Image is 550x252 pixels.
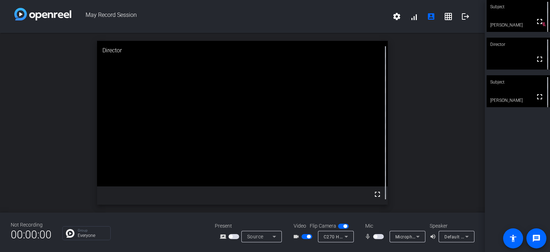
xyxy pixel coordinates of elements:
[14,8,71,20] img: white-gradient.svg
[294,222,306,230] span: Video
[427,12,435,21] mat-icon: account_box
[97,41,388,60] div: Director
[509,234,517,243] mat-icon: accessibility
[444,12,453,21] mat-icon: grid_on
[71,8,388,25] span: May Record Session
[66,229,74,238] img: Chat Icon
[405,8,423,25] button: signal_cellular_alt
[78,233,107,238] p: Everyone
[358,222,430,230] div: Mic
[430,222,473,230] div: Speaker
[293,232,301,241] mat-icon: videocam_outline
[461,12,470,21] mat-icon: logout
[78,229,107,232] p: Group
[247,234,264,239] span: Source
[395,234,491,239] span: Microphone (C270 HD WEBCAM) (046d:0825)
[392,12,401,21] mat-icon: settings
[220,232,228,241] mat-icon: screen_share_outline
[535,92,544,101] mat-icon: fullscreen
[532,234,541,243] mat-icon: message
[430,232,438,241] mat-icon: volume_up
[487,75,550,89] div: Subject
[11,226,52,243] span: 00:00:00
[215,222,286,230] div: Present
[310,222,336,230] span: Flip Camera
[11,221,52,229] div: Not Recording
[324,234,390,239] span: C270 HD WEBCAM (046d:0825)
[535,55,544,63] mat-icon: fullscreen
[365,232,373,241] mat-icon: mic_none
[444,234,522,239] span: Default - Speakers (Realtek(R) Audio)
[487,38,550,51] div: Director
[373,190,382,199] mat-icon: fullscreen
[535,17,544,26] mat-icon: fullscreen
